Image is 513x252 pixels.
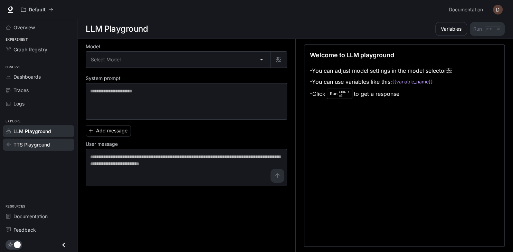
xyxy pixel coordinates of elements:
p: User message [86,142,118,147]
a: Feedback [3,224,74,236]
span: Overview [13,24,35,31]
span: TTS Playground [13,141,50,148]
p: Welcome to LLM playground [310,50,394,60]
a: Traces [3,84,74,96]
a: Dashboards [3,71,74,83]
button: Variables [435,22,467,36]
span: Documentation [13,213,48,220]
li: - Click to get a response [310,87,452,100]
a: Graph Registry [3,43,74,56]
button: Add message [86,125,131,137]
p: CTRL + [339,90,349,94]
span: Traces [13,87,29,94]
span: Logs [13,100,25,107]
span: Documentation [449,6,483,14]
h1: LLM Playground [86,22,148,36]
a: Documentation [3,210,74,222]
li: - You can adjust model settings in the model selector [310,65,452,76]
code: {{variable_name}} [392,78,433,85]
span: Select Model [91,56,121,63]
img: User avatar [493,5,503,14]
button: Close drawer [56,238,72,252]
div: Select Model [86,52,270,68]
span: Graph Registry [13,46,47,53]
a: LLM Playground [3,125,74,137]
p: System prompt [86,76,121,81]
li: - You can use variables like this: [310,76,452,87]
span: LLM Playground [13,128,51,135]
p: ⏎ [339,90,349,98]
button: All workspaces [18,3,56,17]
div: Run [327,89,352,99]
a: Logs [3,98,74,110]
a: TTS Playground [3,139,74,151]
p: Model [86,44,100,49]
span: Feedback [13,226,36,233]
a: Overview [3,21,74,33]
a: Documentation [446,3,488,17]
button: User avatar [491,3,505,17]
span: Dark mode toggle [14,241,21,248]
span: Dashboards [13,73,41,80]
p: Default [29,7,46,13]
